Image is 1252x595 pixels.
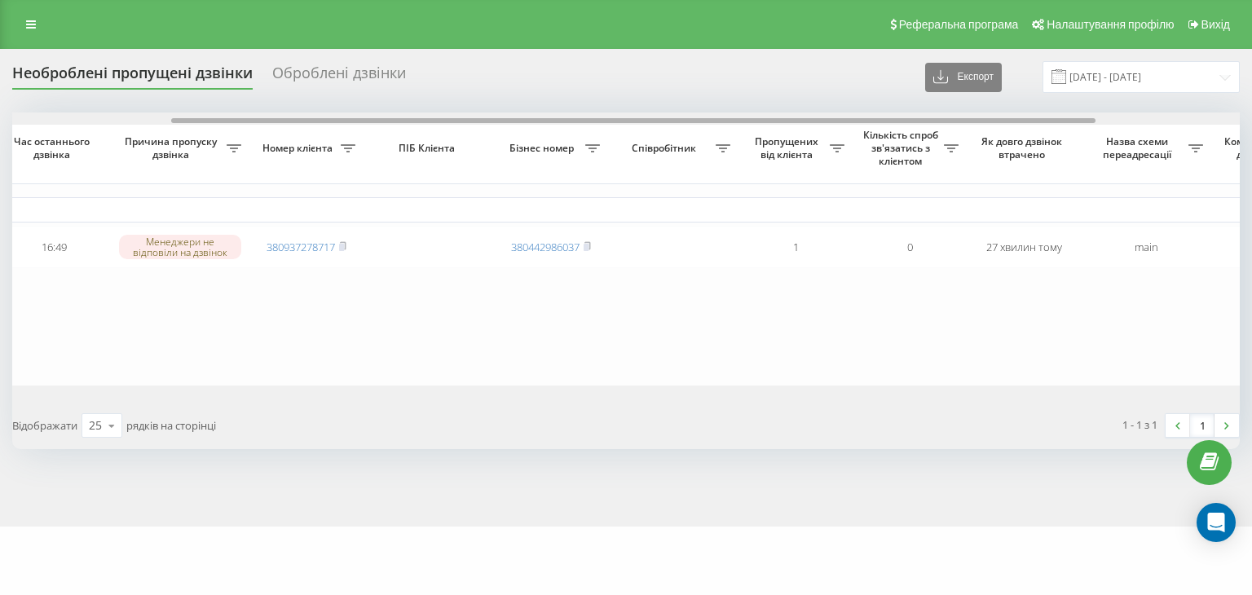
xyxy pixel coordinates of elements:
span: Як довго дзвінок втрачено [980,135,1068,161]
a: 1 [1190,414,1215,437]
span: Час останнього дзвінка [10,135,98,161]
span: Відображати [12,418,77,433]
div: Оброблені дзвінки [272,64,406,90]
a: 380442986037 [511,240,580,254]
div: Open Intercom Messenger [1197,503,1236,542]
span: Вихід [1201,18,1230,31]
span: Співробітник [616,142,716,155]
div: 25 [89,417,102,434]
div: 1 - 1 з 1 [1122,416,1157,433]
span: Назва схеми переадресації [1089,135,1188,161]
span: Номер клієнта [258,142,341,155]
td: 1 [738,226,853,269]
span: Пропущених від клієнта [747,135,830,161]
div: Необроблені пропущені дзвінки [12,64,253,90]
span: Налаштування профілю [1047,18,1174,31]
span: Причина пропуску дзвінка [119,135,227,161]
td: 0 [853,226,967,269]
div: Менеджери не відповіли на дзвінок [119,235,241,259]
a: 380937278717 [267,240,335,254]
td: 27 хвилин тому [967,226,1081,269]
span: Бізнес номер [502,142,585,155]
span: ПІБ Клієнта [377,142,480,155]
span: рядків на сторінці [126,418,216,433]
span: Реферальна програма [899,18,1019,31]
td: main [1081,226,1211,269]
button: Експорт [925,63,1002,92]
span: Кількість спроб зв'язатись з клієнтом [861,129,944,167]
